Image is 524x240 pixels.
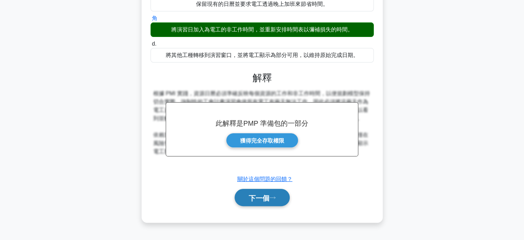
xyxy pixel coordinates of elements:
font: 角 [152,15,157,21]
a: 關於這個問題的回饋？ [237,176,292,182]
a: 獲得完全存取權限 [226,133,298,148]
button: 下一個 [235,189,290,207]
font: 將其他工種轉移到演習窗口，並將電工顯示為部分可用，以維持原始完成日期。 [166,52,359,58]
font: 根據 PMI 實踐，資源日曆必須準確反映每個資源的工作和非工作時間，以便規劃模型保持切合實際。強制性的工會計畫演習會使所有電工有兩天無法工作，因此必須將這兩天作為電工資源的非工作時間輸入。一旦日... [153,90,370,121]
font: d. [152,41,156,47]
font: 下一個 [249,194,269,202]
font: 將演習日加入為電工的非工作時間，並重新安排時間表以彌補損失的時間。 [171,27,353,32]
font: 解釋 [253,73,272,83]
font: 依賴加班的選項不會先修正可用性數據，並且在了解真實影響之前就假設恢復策略。僅在風險登記冊中添加一條註釋會導致計劃錯誤，並且依賴運氣，浮動工資將涵蓋停電。顯示電工部分可用或轉移其他工種會扭曲強制缺... [153,132,368,154]
font: 保留現有的日曆並要求電工透過晚上加班來節省時間。 [196,1,328,7]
